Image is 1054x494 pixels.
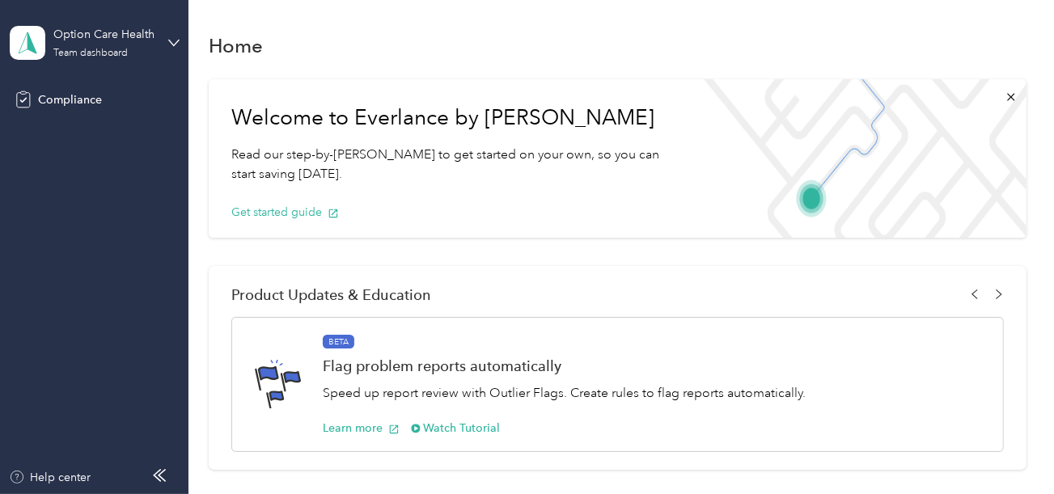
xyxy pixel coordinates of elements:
p: Speed up report review with Outlier Flags. Create rules to flag reports automatically. [323,383,806,403]
button: Watch Tutorial [411,420,501,437]
h1: Flag problem reports automatically [323,357,806,374]
button: Learn more [323,420,400,437]
h1: Welcome to Everlance by [PERSON_NAME] [231,105,669,131]
div: Team dashboard [53,49,128,58]
iframe: Everlance-gr Chat Button Frame [963,403,1054,494]
span: Product Updates & Education [231,286,431,303]
div: Option Care Health [53,26,155,43]
button: Help center [9,469,91,486]
h1: Home [209,37,263,54]
button: Get started guide [231,204,339,221]
p: Read our step-by-[PERSON_NAME] to get started on your own, so you can start saving [DATE]. [231,145,669,184]
img: Welcome to everlance [691,79,1026,238]
span: Compliance [38,91,102,108]
span: BETA [323,335,354,349]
